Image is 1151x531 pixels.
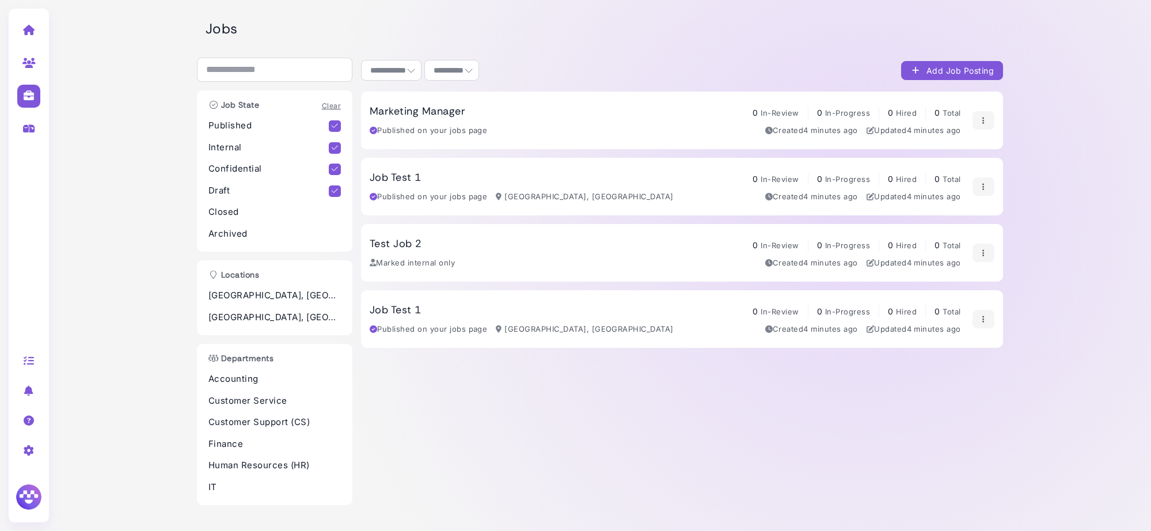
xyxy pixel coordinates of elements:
[208,481,341,494] p: IT
[203,270,265,280] h3: Locations
[203,354,279,363] h3: Departments
[496,324,673,335] div: [GEOGRAPHIC_DATA], [GEOGRAPHIC_DATA]
[208,373,341,386] p: Accounting
[935,240,940,250] span: 0
[867,257,961,269] div: Updated
[803,126,857,135] time: Aug 19, 2025
[910,65,994,77] div: Add Job Posting
[907,126,961,135] time: Aug 19, 2025
[803,192,857,201] time: Aug 19, 2025
[943,241,960,250] span: Total
[208,289,341,302] p: [GEOGRAPHIC_DATA], [GEOGRAPHIC_DATA]
[208,141,329,154] p: Internal
[817,174,822,184] span: 0
[370,105,465,118] h3: Marketing Manager
[935,174,940,184] span: 0
[896,175,917,184] span: Hired
[761,175,799,184] span: In-Review
[935,306,940,316] span: 0
[370,324,487,335] div: Published on your jobs page
[208,119,329,132] p: Published
[370,125,487,136] div: Published on your jobs page
[208,459,341,472] p: Human Resources (HR)
[753,174,758,184] span: 0
[943,175,960,184] span: Total
[825,175,870,184] span: In-Progress
[907,192,961,201] time: Aug 19, 2025
[817,240,822,250] span: 0
[765,324,858,335] div: Created
[208,162,329,176] p: Confidential
[370,191,487,203] div: Published on your jobs page
[761,108,799,117] span: In-Review
[867,324,961,335] div: Updated
[896,241,917,250] span: Hired
[888,108,893,117] span: 0
[753,108,758,117] span: 0
[817,108,822,117] span: 0
[943,307,960,316] span: Total
[943,108,960,117] span: Total
[370,257,455,269] div: Marked internal only
[888,306,893,316] span: 0
[14,483,43,511] img: Megan
[825,307,870,316] span: In-Progress
[803,258,857,267] time: Aug 19, 2025
[907,258,961,267] time: Aug 19, 2025
[825,108,870,117] span: In-Progress
[888,174,893,184] span: 0
[761,241,799,250] span: In-Review
[765,257,858,269] div: Created
[896,307,917,316] span: Hired
[753,240,758,250] span: 0
[888,240,893,250] span: 0
[803,324,857,333] time: Aug 19, 2025
[935,108,940,117] span: 0
[370,304,421,317] h3: Job Test 1
[496,191,673,203] div: [GEOGRAPHIC_DATA], [GEOGRAPHIC_DATA]
[322,101,341,110] a: Clear
[370,238,422,251] h3: Test Job 2
[208,206,341,219] p: Closed
[907,324,961,333] time: Aug 19, 2025
[208,395,341,408] p: Customer Service
[867,125,961,136] div: Updated
[867,191,961,203] div: Updated
[765,191,858,203] div: Created
[370,172,421,184] h3: Job Test 1
[208,184,329,198] p: Draft
[208,416,341,429] p: Customer Support (CS)
[203,100,265,110] h3: Job State
[206,21,1003,37] h2: Jobs
[208,438,341,451] p: Finance
[208,311,341,324] p: [GEOGRAPHIC_DATA], [GEOGRAPHIC_DATA]
[901,61,1003,80] button: Add Job Posting
[753,306,758,316] span: 0
[825,241,870,250] span: In-Progress
[765,125,858,136] div: Created
[817,306,822,316] span: 0
[896,108,917,117] span: Hired
[761,307,799,316] span: In-Review
[208,227,341,241] p: Archived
